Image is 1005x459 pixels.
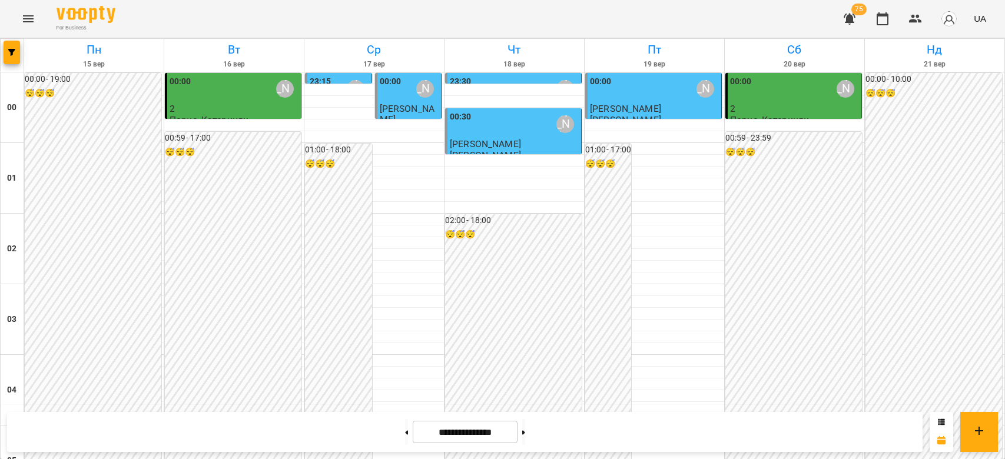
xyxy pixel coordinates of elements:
[585,144,631,157] h6: 01:00 - 17:00
[25,73,161,86] h6: 00:00 - 19:00
[450,111,472,124] label: 00:30
[57,24,115,32] span: For Business
[837,80,854,98] div: Олійник Валентин
[585,158,631,171] h6: 😴😴😴
[166,41,302,59] h6: Вт
[380,103,434,124] span: [PERSON_NAME]
[7,101,16,114] h6: 00
[445,214,582,227] h6: 02:00 - 18:00
[166,59,302,70] h6: 16 вер
[25,87,161,100] h6: 😴😴😴
[730,115,808,125] p: Парне_Катериняк
[305,158,372,171] h6: 😴😴😴
[730,75,752,88] label: 00:00
[556,80,574,98] div: Олійник Валентин
[450,150,521,160] p: [PERSON_NAME]
[310,75,331,88] label: 23:15
[445,228,582,241] h6: 😴😴😴
[730,104,859,114] p: 2
[969,8,991,29] button: UA
[305,144,372,157] h6: 01:00 - 18:00
[590,115,661,125] p: [PERSON_NAME]
[7,313,16,326] h6: 03
[26,59,162,70] h6: 15 вер
[306,59,442,70] h6: 17 вер
[590,103,661,114] span: [PERSON_NAME]
[586,41,722,59] h6: Пт
[170,75,191,88] label: 00:00
[590,75,612,88] label: 00:00
[26,41,162,59] h6: Пн
[446,59,582,70] h6: 18 вер
[725,146,862,159] h6: 😴😴😴
[380,75,402,88] label: 00:00
[725,132,862,145] h6: 00:59 - 23:59
[306,41,442,59] h6: Ср
[57,6,115,23] img: Voopty Logo
[696,80,714,98] div: Олійник Валентин
[347,80,364,98] div: Олійник Валентин
[446,41,582,59] h6: Чт
[941,11,957,27] img: avatar_s.png
[7,384,16,397] h6: 04
[7,172,16,185] h6: 01
[867,59,1003,70] h6: 21 вер
[450,75,472,88] label: 23:30
[851,4,867,15] span: 75
[450,138,521,149] span: [PERSON_NAME]
[170,104,298,114] p: 2
[727,41,863,59] h6: Сб
[7,242,16,255] h6: 02
[276,80,294,98] div: Олійник Валентин
[867,41,1003,59] h6: Нд
[586,59,722,70] h6: 19 вер
[865,73,1002,86] h6: 00:00 - 10:00
[416,80,434,98] div: Олійник Валентин
[170,115,248,125] p: Парне_Катериняк
[14,5,42,33] button: Menu
[974,12,986,25] span: UA
[727,59,863,70] h6: 20 вер
[165,146,301,159] h6: 😴😴😴
[556,115,574,133] div: Олійник Валентин
[165,132,301,145] h6: 00:59 - 17:00
[865,87,1002,100] h6: 😴😴😴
